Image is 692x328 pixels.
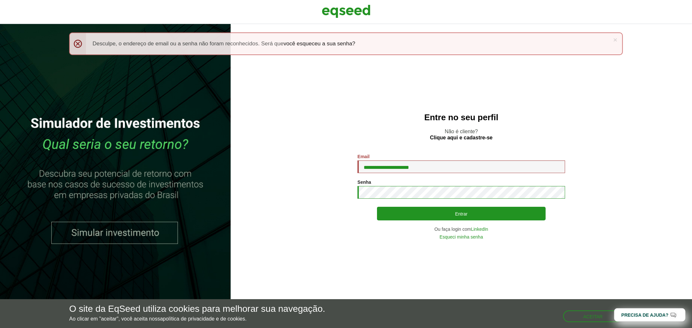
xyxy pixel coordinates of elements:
[358,180,371,184] label: Senha
[244,113,679,122] h2: Entre no seu perfil
[563,310,623,322] button: Aceitar
[471,227,488,231] a: LinkedIn
[377,207,546,220] button: Entrar
[358,227,565,231] div: Ou faça login com
[322,3,370,19] img: EqSeed Logo
[69,316,325,322] p: Ao clicar em "aceitar", você aceita nossa .
[358,154,370,159] label: Email
[163,316,245,322] a: política de privacidade e de cookies
[613,36,617,43] a: ×
[440,235,483,239] a: Esqueci minha senha
[69,304,325,314] h5: O site da EqSeed utiliza cookies para melhorar sua navegação.
[244,128,679,141] p: Não é cliente?
[430,135,493,140] a: Clique aqui e cadastre-se
[284,41,355,46] a: você esqueceu a sua senha?
[69,32,623,55] div: Desculpe, o endereço de email ou a senha não foram reconhecidos. Será que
